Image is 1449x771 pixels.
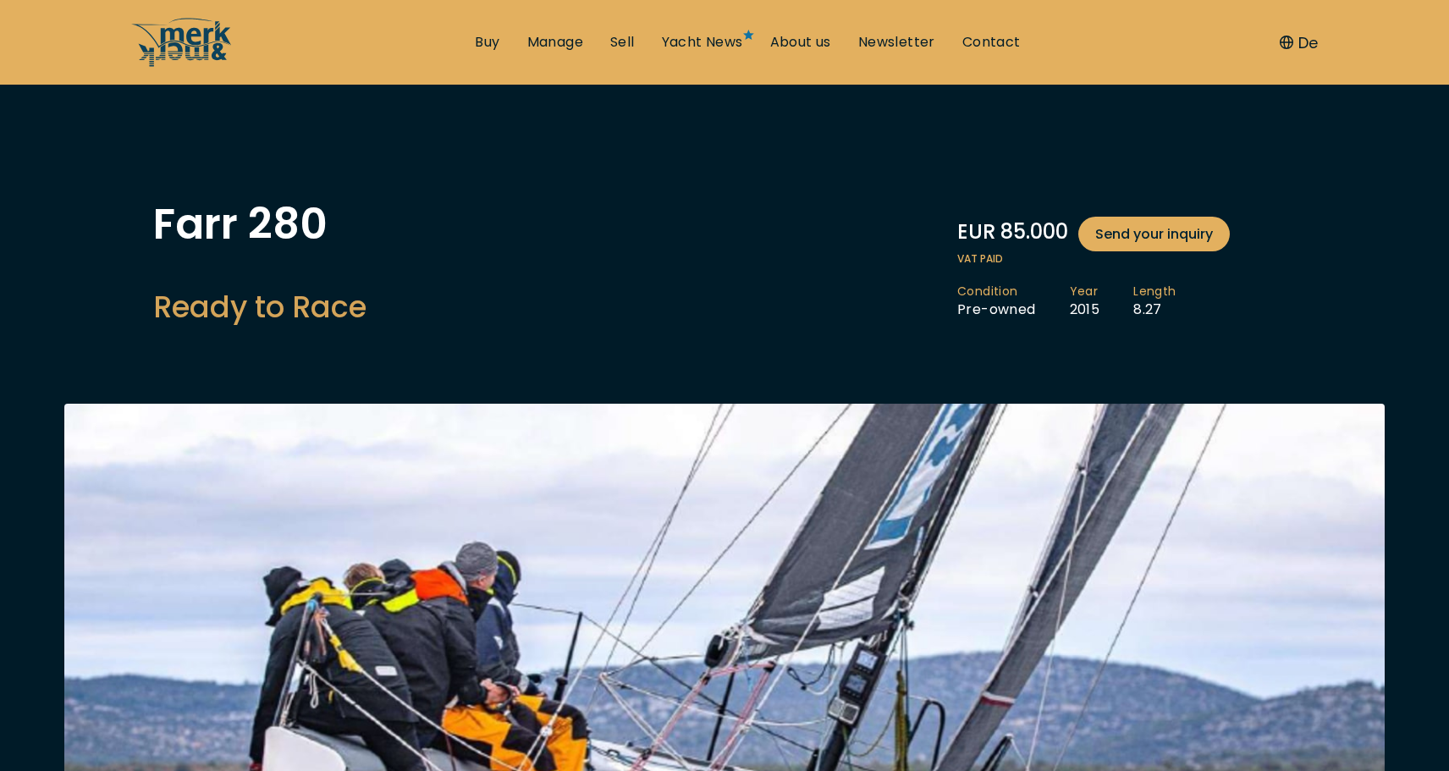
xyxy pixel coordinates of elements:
[610,33,635,52] a: Sell
[475,33,499,52] a: Buy
[527,33,583,52] a: Manage
[1133,284,1176,300] span: Length
[858,33,935,52] a: Newsletter
[957,284,1070,319] li: Pre-owned
[1280,31,1318,54] button: De
[962,33,1021,52] a: Contact
[1070,284,1134,319] li: 2015
[770,33,831,52] a: About us
[1095,223,1213,245] span: Send your inquiry
[1133,284,1209,319] li: 8.27
[957,217,1296,251] div: EUR 85.000
[957,251,1296,267] span: VAT paid
[1078,217,1230,251] a: Send your inquiry
[153,286,366,328] h2: Ready to Race
[1070,284,1100,300] span: Year
[153,203,366,245] h1: Farr 280
[957,284,1036,300] span: Condition
[662,33,743,52] a: Yacht News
